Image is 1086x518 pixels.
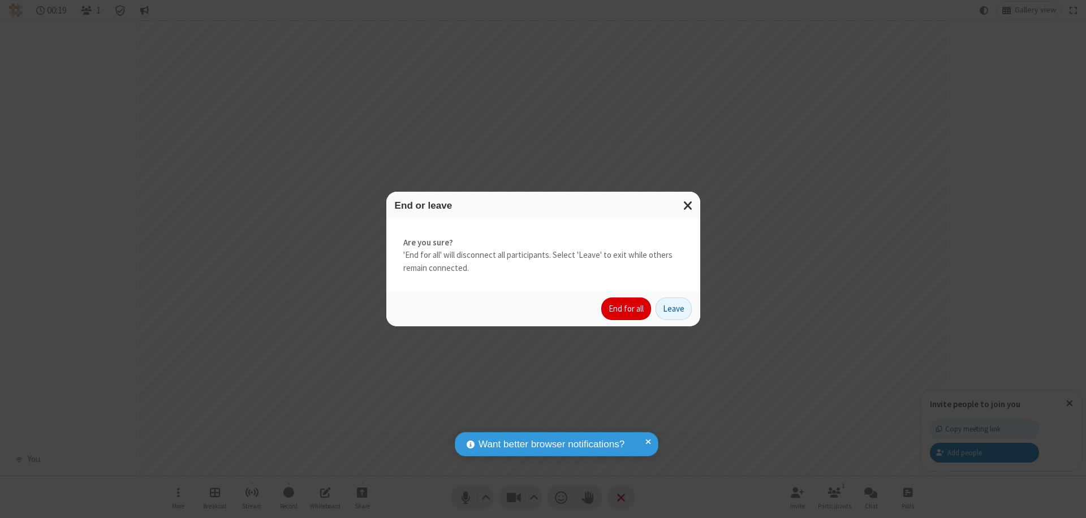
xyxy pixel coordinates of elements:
h3: End or leave [395,200,692,211]
button: Close modal [676,192,700,219]
button: Leave [656,297,692,320]
button: End for all [601,297,651,320]
strong: Are you sure? [403,236,683,249]
span: Want better browser notifications? [479,437,624,452]
div: 'End for all' will disconnect all participants. Select 'Leave' to exit while others remain connec... [386,219,700,292]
